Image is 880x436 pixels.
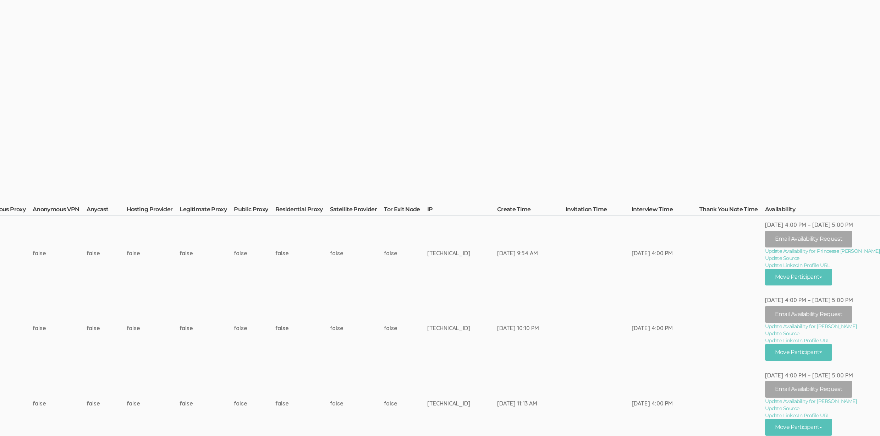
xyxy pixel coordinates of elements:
div: [DATE] 4:00 PM – [DATE] 5:00 PM [765,371,880,380]
th: Anonymous VPN [33,206,87,216]
iframe: Chat Widget [845,402,880,436]
td: [TECHNICAL_ID] [427,291,497,366]
td: false [275,291,330,366]
td: false [127,291,180,366]
th: Interview Time [632,206,699,216]
button: Email Availability Request [765,231,852,247]
div: [DATE] 4:00 PM – [DATE] 5:00 PM [765,296,880,304]
a: Update LinkedIn Profile URL [765,412,880,419]
td: [TECHNICAL_ID] [427,216,497,291]
a: Update Availability for [PERSON_NAME] [765,323,880,330]
button: Move Participant [765,269,832,285]
td: false [234,216,275,291]
a: Update Availability for Princesse [PERSON_NAME] [765,247,880,255]
button: Move Participant [765,344,832,361]
button: Email Availability Request [765,381,852,398]
a: Update LinkedIn Profile URL [765,262,880,269]
td: false [180,216,234,291]
div: [DATE] 4:00 PM [632,324,673,332]
td: false [33,216,87,291]
th: Legitimate Proxy [180,206,234,216]
td: false [384,291,427,366]
td: false [127,216,180,291]
td: false [330,216,384,291]
td: false [87,216,127,291]
th: Public Proxy [234,206,275,216]
td: false [180,291,234,366]
a: Update Availability for [PERSON_NAME] [765,398,880,405]
td: false [384,216,427,291]
th: Residential Proxy [275,206,330,216]
div: [DATE] 4:00 PM [632,399,673,408]
a: Update Source [765,405,880,412]
td: false [234,291,275,366]
th: Invitation Time [566,206,632,216]
div: [DATE] 11:13 AM [497,399,539,408]
div: [DATE] 4:00 PM [632,249,673,257]
a: Update Source [765,330,880,337]
td: false [330,291,384,366]
div: [DATE] 10:10 PM [497,324,539,332]
a: Update LinkedIn Profile URL [765,337,880,344]
div: [DATE] 9:54 AM [497,249,539,257]
div: [DATE] 4:00 PM – [DATE] 5:00 PM [765,221,880,229]
td: false [87,291,127,366]
a: Update Source [765,255,880,262]
th: Create Time [497,206,566,216]
th: Satellite Provider [330,206,384,216]
th: IP [427,206,497,216]
td: false [275,216,330,291]
button: Move Participant [765,419,832,436]
button: Email Availability Request [765,306,852,323]
th: Tor Exit Node [384,206,427,216]
th: Availability [765,206,880,216]
th: Hosting Provider [127,206,180,216]
td: false [33,291,87,366]
th: Anycast [87,206,127,216]
th: Thank You Note Time [699,206,765,216]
